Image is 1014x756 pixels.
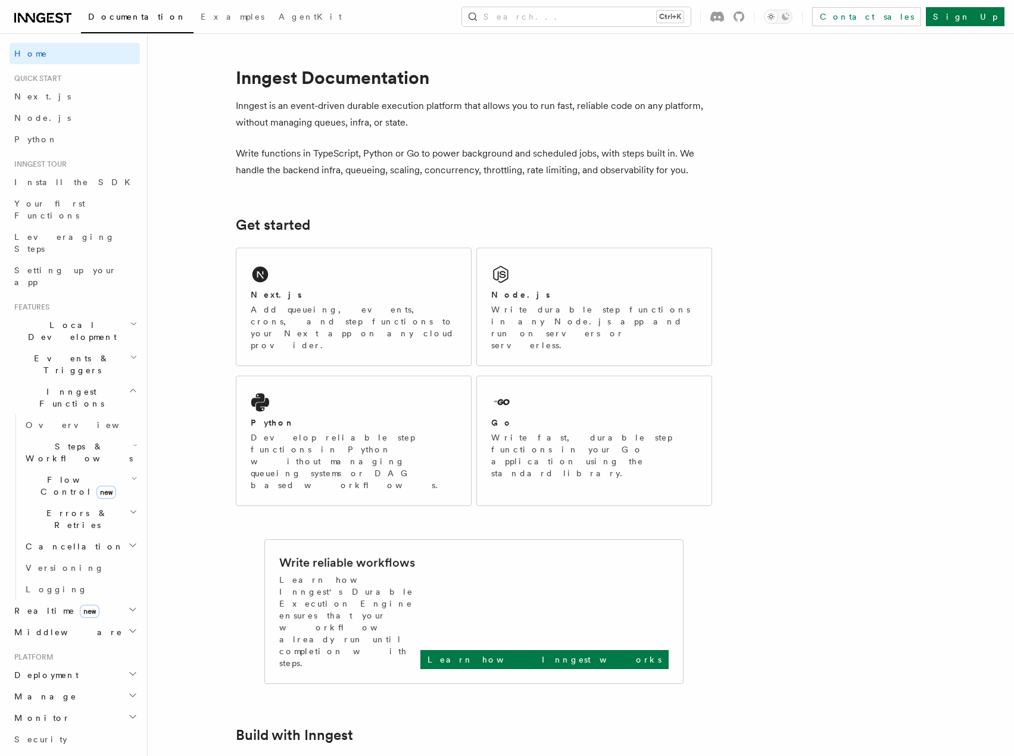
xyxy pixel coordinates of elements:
a: Build with Inngest [236,727,353,743]
span: new [80,605,99,618]
span: Home [14,48,48,60]
a: Node.jsWrite durable step functions in any Node.js app and run on servers or serverless. [476,248,712,366]
span: Errors & Retries [21,507,129,531]
span: Monitor [10,712,70,724]
span: Next.js [14,92,71,101]
h2: Next.js [251,289,302,301]
span: Logging [26,585,88,594]
a: AgentKit [272,4,349,32]
span: Events & Triggers [10,352,130,376]
p: Write functions in TypeScript, Python or Go to power background and scheduled jobs, with steps bu... [236,145,712,179]
button: Toggle dark mode [764,10,793,24]
span: Leveraging Steps [14,232,115,254]
span: Steps & Workflows [21,441,133,464]
span: Quick start [10,74,61,83]
span: new [96,486,116,499]
kbd: Ctrl+K [657,11,684,23]
span: Realtime [10,605,99,617]
h2: Python [251,417,295,429]
p: Learn how Inngest works [428,654,662,666]
a: Logging [21,579,140,600]
button: Deployment [10,664,140,686]
h2: Node.js [491,289,550,301]
span: Overview [26,420,148,430]
span: Local Development [10,319,130,343]
p: Add queueing, events, crons, and step functions to your Next app on any cloud provider. [251,304,457,351]
span: Flow Control [21,474,131,498]
h2: Write reliable workflows [279,554,415,571]
span: Your first Functions [14,199,85,220]
span: Security [14,735,67,744]
a: Leveraging Steps [10,226,140,260]
a: Security [10,729,140,750]
span: AgentKit [279,12,342,21]
p: Write durable step functions in any Node.js app and run on servers or serverless. [491,304,697,351]
a: Your first Functions [10,193,140,226]
div: Inngest Functions [10,414,140,600]
button: Events & Triggers [10,348,140,381]
a: GoWrite fast, durable step functions in your Go application using the standard library. [476,376,712,506]
button: Errors & Retries [21,502,140,536]
span: Middleware [10,626,123,638]
a: Setting up your app [10,260,140,293]
span: Cancellation [21,541,124,552]
button: Search...Ctrl+K [462,7,691,26]
p: Write fast, durable step functions in your Go application using the standard library. [491,432,697,479]
button: Realtimenew [10,600,140,621]
span: Node.js [14,113,71,123]
a: PythonDevelop reliable step functions in Python without managing queueing systems or DAG based wo... [236,376,472,506]
span: Examples [201,12,264,21]
span: Documentation [88,12,186,21]
a: Sign Up [926,7,1004,26]
span: Python [14,135,58,144]
button: Middleware [10,621,140,643]
a: Next.js [10,86,140,107]
button: Local Development [10,314,140,348]
a: Next.jsAdd queueing, events, crons, and step functions to your Next app on any cloud provider. [236,248,472,366]
button: Steps & Workflows [21,436,140,469]
a: Versioning [21,557,140,579]
span: Manage [10,691,77,702]
a: Node.js [10,107,140,129]
a: Home [10,43,140,64]
button: Manage [10,686,140,707]
a: Get started [236,217,310,233]
a: Learn how Inngest works [420,650,669,669]
span: Features [10,302,49,312]
span: Platform [10,652,54,662]
a: Contact sales [812,7,921,26]
a: Examples [194,4,272,32]
p: Develop reliable step functions in Python without managing queueing systems or DAG based workflows. [251,432,457,491]
h2: Go [491,417,513,429]
button: Cancellation [21,536,140,557]
button: Monitor [10,707,140,729]
p: Inngest is an event-driven durable execution platform that allows you to run fast, reliable code ... [236,98,712,131]
span: Setting up your app [14,265,117,287]
p: Learn how Inngest's Durable Execution Engine ensures that your workflow already run until complet... [279,574,420,669]
a: Install the SDK [10,171,140,193]
a: Documentation [81,4,194,33]
a: Overview [21,414,140,436]
span: Inngest tour [10,160,67,169]
a: Python [10,129,140,150]
span: Inngest Functions [10,386,129,410]
button: Flow Controlnew [21,469,140,502]
span: Deployment [10,669,79,681]
button: Inngest Functions [10,381,140,414]
h1: Inngest Documentation [236,67,712,88]
span: Install the SDK [14,177,138,187]
span: Versioning [26,563,104,573]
